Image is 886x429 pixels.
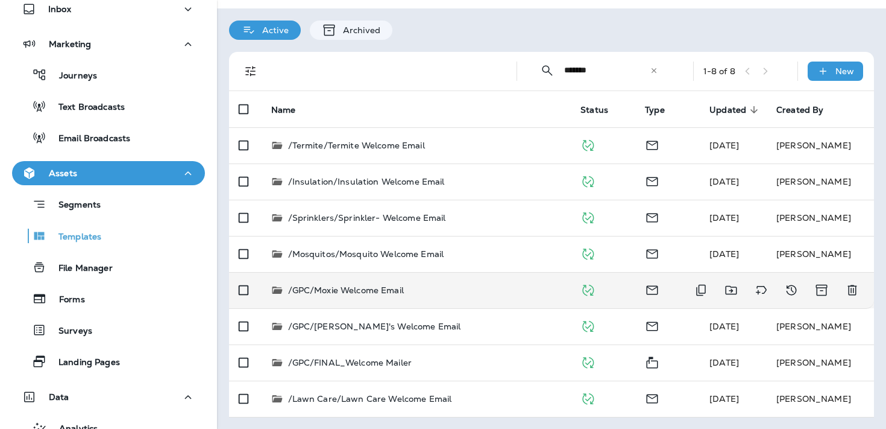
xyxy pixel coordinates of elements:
p: Journeys [47,71,97,82]
span: Published [580,139,595,150]
span: Email [645,284,659,294]
span: Email [645,247,659,258]
p: /Mosquitos/Mosquito Welcome Email [288,248,444,260]
span: Cydney Liberman [709,176,739,187]
p: Assets [49,168,77,178]
span: Name [271,104,312,115]
button: Filters [239,59,263,83]
p: Marketing [49,39,91,49]
span: Published [580,211,595,222]
button: Text Broadcasts [12,94,205,119]
span: Email [645,139,659,150]
p: /Termite/Termite Welcome Email [288,139,425,151]
span: Email [645,392,659,403]
button: Landing Pages [12,349,205,374]
span: Created By [776,105,823,115]
p: File Manager [46,263,113,275]
span: Published [580,356,595,367]
span: Published [580,392,595,403]
button: Duplicate [689,278,713,302]
p: Archived [337,25,380,35]
button: File Manager [12,255,205,280]
td: [PERSON_NAME] [767,200,874,236]
button: Segments [12,191,205,217]
button: Archive [809,278,834,302]
span: Kate Murphy [709,212,739,223]
span: Type [645,105,665,115]
button: Add tags [749,278,773,302]
td: [PERSON_NAME] [767,345,874,381]
p: /GPC/[PERSON_NAME]'s Welcome Email [288,320,461,332]
p: Surveys [46,326,92,337]
p: Active [256,25,289,35]
p: /GPC/Moxie Welcome Email [288,284,404,296]
p: New [835,66,854,76]
div: 1 - 8 of 8 [703,66,735,76]
span: Kate Murphy [709,321,739,332]
p: Forms [47,294,85,306]
p: Data [49,392,69,402]
button: Data [12,385,205,409]
button: Marketing [12,32,205,56]
p: Segments [46,200,101,212]
td: [PERSON_NAME] [767,127,874,164]
span: Email [645,175,659,186]
span: Karin Comegys [709,357,739,368]
span: Status [580,105,608,115]
p: /Insulation/Insulation Welcome Email [288,176,445,188]
span: Kate Murphy [709,393,739,404]
p: Email Broadcasts [46,133,130,145]
p: /GPC/FINAL_Welcome Mailer [288,357,412,369]
button: Journeys [12,62,205,87]
span: Kate Murphy [709,140,739,151]
td: [PERSON_NAME] [767,308,874,345]
p: Templates [46,232,101,243]
span: Name [271,105,296,115]
span: Email [645,211,659,222]
button: Move to folder [719,278,743,302]
span: Published [580,284,595,294]
button: Delete [840,278,864,302]
button: View Changelog [779,278,803,302]
p: Landing Pages [46,357,120,369]
p: Inbox [48,4,71,14]
span: Created By [776,104,839,115]
button: Surveys [12,317,205,343]
button: Forms [12,286,205,311]
span: Type [645,104,680,115]
span: Kate Murphy [709,249,739,259]
span: Published [580,320,595,331]
button: Email Broadcasts [12,125,205,150]
span: Published [580,247,595,258]
span: Status [580,104,624,115]
span: Mailer [645,356,659,367]
td: [PERSON_NAME] [767,381,874,417]
span: Published [580,175,595,186]
td: [PERSON_NAME] [767,164,874,200]
span: Email [645,320,659,331]
span: Updated [709,105,746,115]
p: Text Broadcasts [46,102,125,113]
td: [PERSON_NAME] [767,236,874,272]
button: Collapse Search [535,59,559,83]
p: /Sprinklers/Sprinkler- Welcome Email [288,212,446,224]
button: Templates [12,223,205,249]
span: Updated [709,104,762,115]
p: /Lawn Care/Lawn Care Welcome Email [288,393,452,405]
button: Assets [12,161,205,185]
